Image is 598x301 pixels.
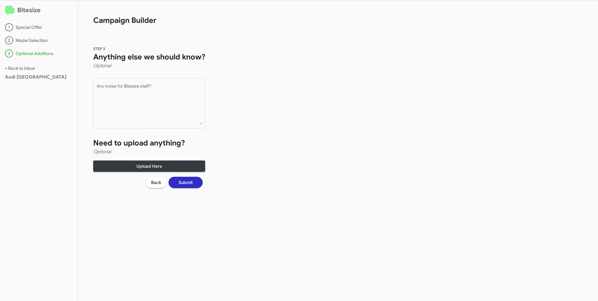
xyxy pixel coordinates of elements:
[5,23,13,31] div: 1
[146,177,166,188] button: Back
[5,49,73,58] div: Optional Additions
[5,6,15,16] img: logo-minimal.svg
[5,5,73,16] h2: Bitesize
[5,36,13,44] div: 2
[5,23,73,31] div: Special Offer
[93,138,205,148] h1: Need to upload anything?
[93,46,105,51] span: STEP 3
[5,74,73,80] div: Audi [GEOGRAPHIC_DATA]
[93,62,205,69] h4: Optional
[5,36,73,44] div: Model Selection
[169,177,203,188] button: Submit
[5,49,13,58] div: 3
[5,65,35,71] a: < Back to inbox
[93,148,205,156] h4: Optional
[93,52,205,62] h1: Anything else we should know?
[93,161,205,172] button: Upload Here
[78,0,220,25] h1: Campaign Builder
[151,177,161,188] span: Back
[98,161,200,172] span: Upload Here
[179,177,193,188] span: Submit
